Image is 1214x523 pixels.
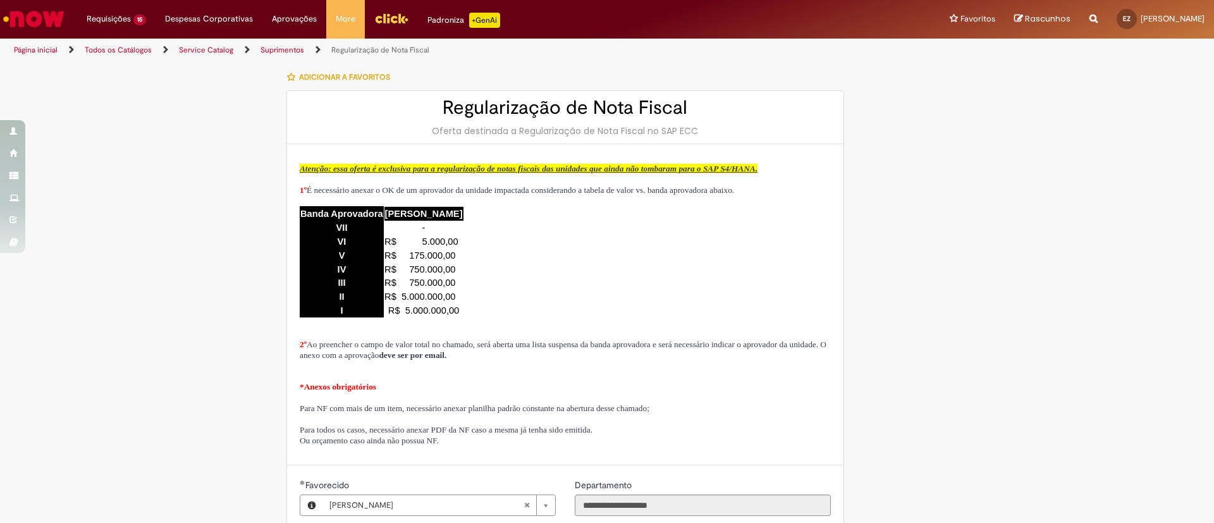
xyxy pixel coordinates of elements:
[165,13,253,25] span: Despesas Corporativas
[261,45,304,55] a: Suprimentos
[300,262,384,276] td: IV
[300,97,831,118] h2: Regularização de Nota Fiscal
[300,185,307,195] span: 1º
[1014,13,1070,25] a: Rascunhos
[300,403,649,413] span: Para NF com mais de um item, necessário anexar planilha padrão constante na abertura desse chamado;
[87,13,131,25] span: Requisições
[384,290,463,304] td: R$ 5.000.000,00
[305,479,352,491] span: Necessários - Favorecido
[1123,15,1131,23] span: EZ
[469,13,500,28] p: +GenAi
[575,495,831,516] input: Departamento
[300,185,734,195] span: É necessário anexar o OK de um aprovador da unidade impactada considerando a tabela de valor vs. ...
[331,45,429,55] a: Regularização de Nota Fiscal
[300,206,384,220] td: Banda Aprovadora
[300,425,592,434] span: Para todos os casos, necessário anexar PDF da NF caso a mesma já tenha sido emitida.
[133,15,146,25] span: 15
[179,45,233,55] a: Service Catalog
[384,221,463,235] td: -
[384,206,463,220] td: [PERSON_NAME]
[517,495,536,515] abbr: Limpar campo Favorecido
[299,72,390,82] span: Adicionar a Favoritos
[384,249,463,262] td: R$ 175.000,00
[300,125,831,137] div: Oferta destinada a Regularização de Nota Fiscal no SAP ECC
[14,45,58,55] a: Página inicial
[300,235,384,249] td: VI
[1,6,66,32] img: ServiceNow
[300,249,384,262] td: V
[384,235,463,249] td: R$ 5.000,00
[374,9,408,28] img: click_logo_yellow_360x200.png
[427,13,500,28] div: Padroniza
[85,45,152,55] a: Todos os Catálogos
[323,495,555,515] a: [PERSON_NAME]Limpar campo Favorecido
[384,304,463,317] td: R$ 5.000.000,00
[300,436,439,445] span: Ou orçamento caso ainda não possua NF.
[300,221,384,235] td: VII
[379,350,446,360] strong: deve ser por email.
[384,262,463,276] td: R$ 750.000,00
[300,276,384,290] td: III
[272,13,317,25] span: Aprovações
[300,340,307,349] span: 2º
[960,13,995,25] span: Favoritos
[9,39,800,62] ul: Trilhas de página
[1141,13,1205,24] span: [PERSON_NAME]
[300,495,323,515] button: Favorecido, Visualizar este registro Enzo Abud Zapparoli
[300,304,384,317] td: I
[329,495,524,515] span: [PERSON_NAME]
[300,340,826,360] span: Ao preencher o campo de valor total no chamado, será aberta uma lista suspensa da banda aprovador...
[300,290,384,304] td: II
[384,276,463,290] td: R$ 750.000,00
[336,13,355,25] span: More
[286,64,397,90] button: Adicionar a Favoritos
[300,480,305,485] span: Obrigatório Preenchido
[1025,13,1070,25] span: Rascunhos
[575,479,634,491] label: Somente leitura - Departamento
[300,382,376,391] span: *Anexos obrigatórios
[300,164,757,173] span: Atenção: essa oferta é exclusiva para a regularização de notas fiscais das unidades que ainda não...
